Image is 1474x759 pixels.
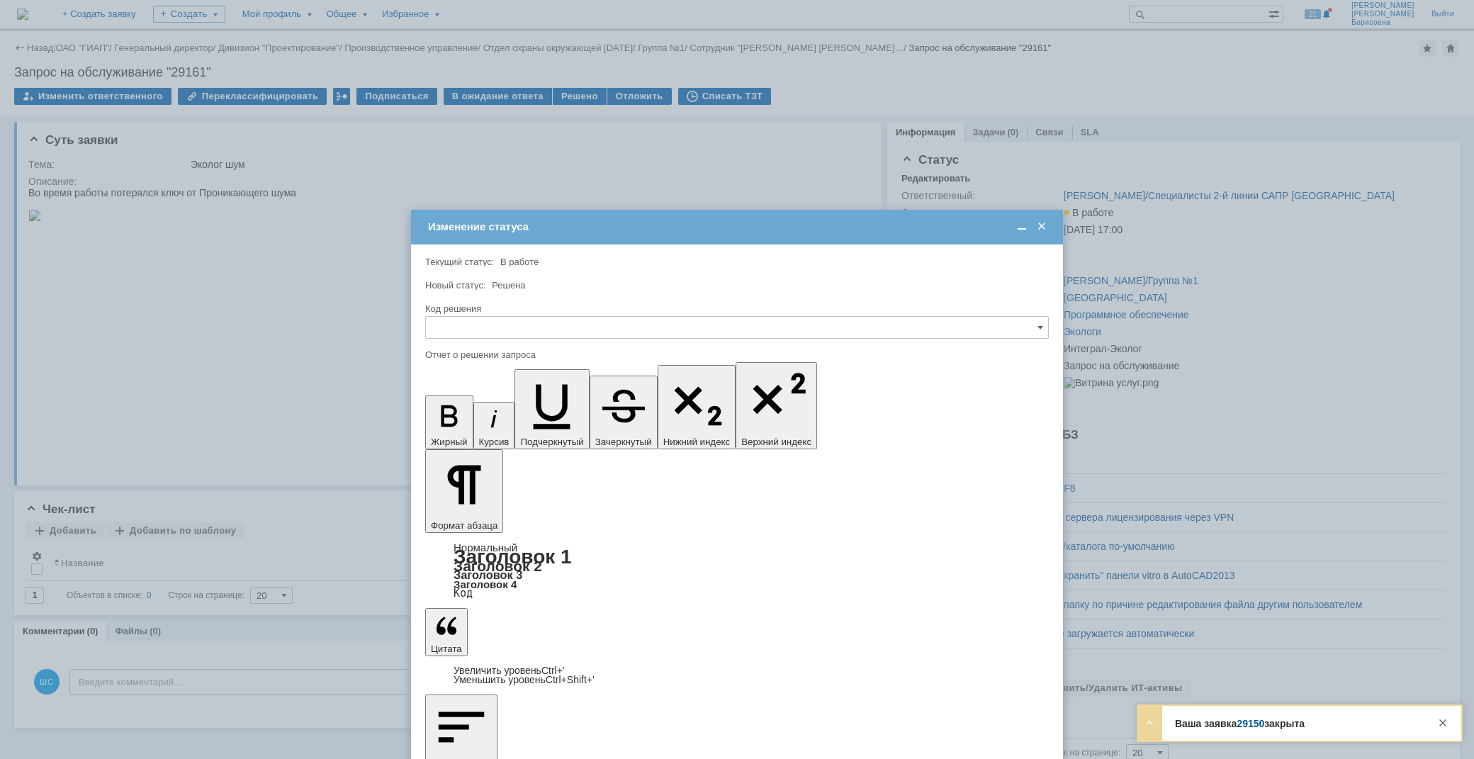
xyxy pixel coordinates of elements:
div: Цитата [425,666,1049,685]
div: Изменение статуса [428,220,1049,233]
div: Отчет о решении запроса [425,350,1046,359]
div: Формат абзаца [425,543,1049,598]
span: Формат абзаца [431,520,497,531]
span: В работе [500,257,539,267]
a: Decrease [454,674,595,685]
span: Ctrl+Shift+' [546,674,595,685]
button: Зачеркнутый [590,376,658,449]
button: Курсив [473,402,515,449]
button: Подчеркнутый [514,369,589,449]
button: Формат абзаца [425,449,503,533]
button: Верхний индекс [736,362,817,449]
span: Закрыть [1035,220,1049,233]
a: Заголовок 4 [454,578,517,590]
a: Increase [454,665,565,676]
button: Нижний индекс [658,365,736,449]
a: 29150 [1237,718,1264,729]
a: Заголовок 3 [454,568,522,581]
span: Курсив [479,437,510,447]
div: Развернуть [1141,714,1158,731]
button: Жирный [425,395,473,449]
span: Зачеркнутый [595,437,652,447]
span: Цитата [431,643,462,654]
a: Код [454,587,473,600]
label: Текущий статус: [425,257,494,267]
a: Заголовок 1 [454,546,572,568]
div: Код решения [425,304,1046,313]
span: Верхний индекс [741,437,811,447]
span: Решена [492,280,525,291]
span: Подчеркнутый [520,437,583,447]
div: Закрыть [1434,714,1451,731]
a: Заголовок 2 [454,558,542,574]
span: Нижний индекс [663,437,731,447]
strong: Ваша заявка закрыта [1175,718,1305,729]
span: Жирный [431,437,468,447]
a: Нормальный [454,541,517,553]
span: Ctrl+' [541,665,565,676]
span: Свернуть (Ctrl + M) [1015,220,1029,233]
label: Новый статус: [425,280,486,291]
button: Цитата [425,608,468,656]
